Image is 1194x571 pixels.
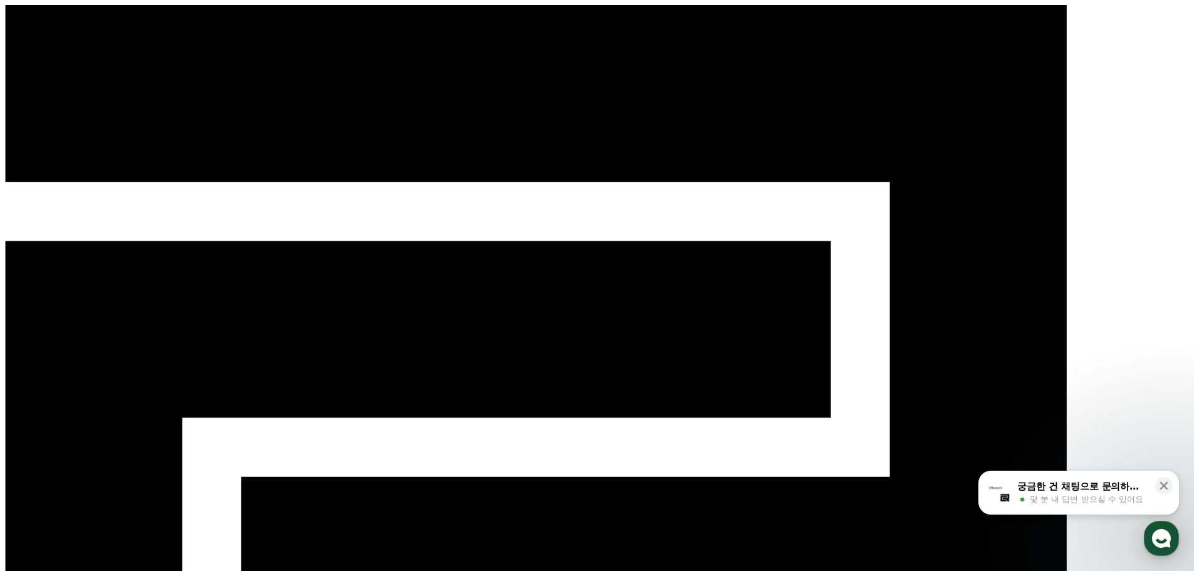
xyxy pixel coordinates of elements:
a: 대화 [83,397,162,429]
span: 설정 [194,416,209,426]
a: 설정 [162,397,241,429]
a: 홈 [4,397,83,429]
span: 대화 [115,417,130,427]
span: 홈 [39,416,47,426]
